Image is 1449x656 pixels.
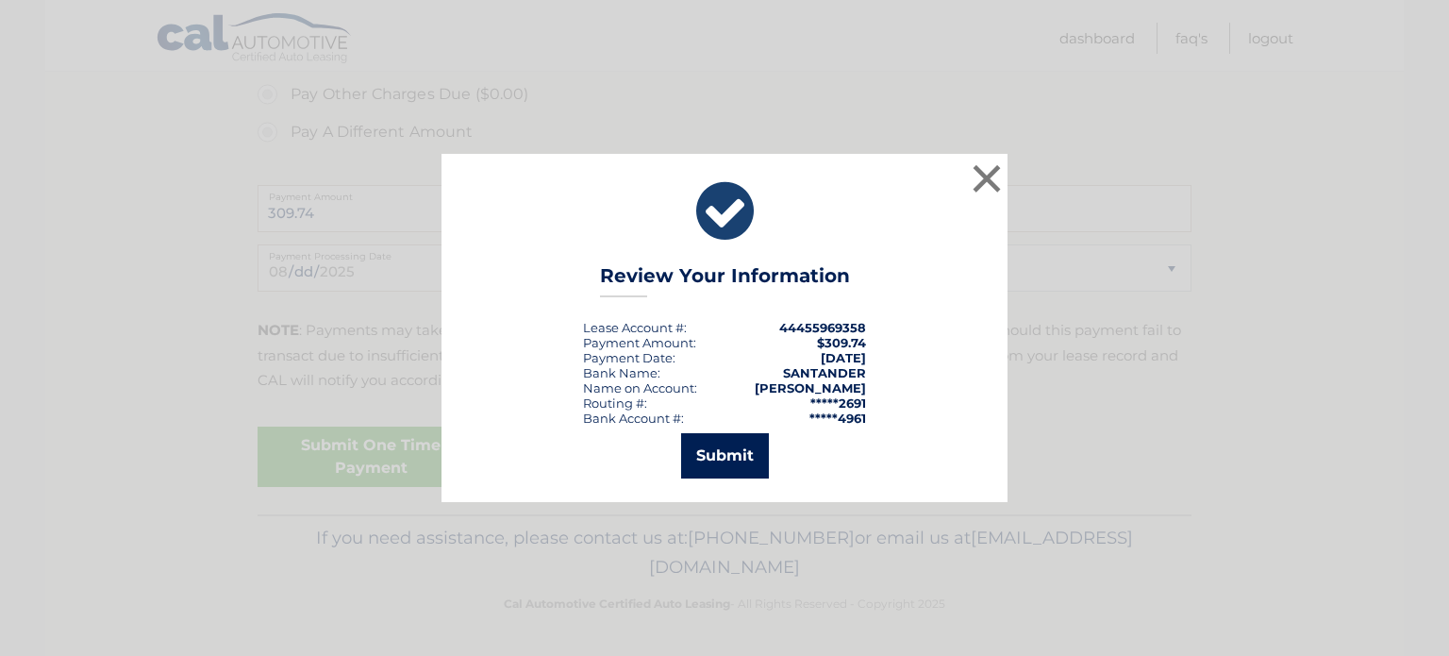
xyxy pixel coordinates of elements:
span: Payment Date [583,350,673,365]
h3: Review Your Information [600,264,850,297]
strong: 44455969358 [779,320,866,335]
div: : [583,350,675,365]
div: Lease Account #: [583,320,687,335]
div: Routing #: [583,395,647,411]
span: $309.74 [817,335,866,350]
button: Submit [681,433,769,479]
div: Bank Name: [583,365,660,380]
div: Payment Amount: [583,335,696,350]
div: Bank Account #: [583,411,684,426]
div: Name on Account: [583,380,697,395]
strong: [PERSON_NAME] [755,380,866,395]
button: × [968,160,1006,197]
strong: SANTANDER [783,365,866,380]
span: [DATE] [821,350,866,365]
